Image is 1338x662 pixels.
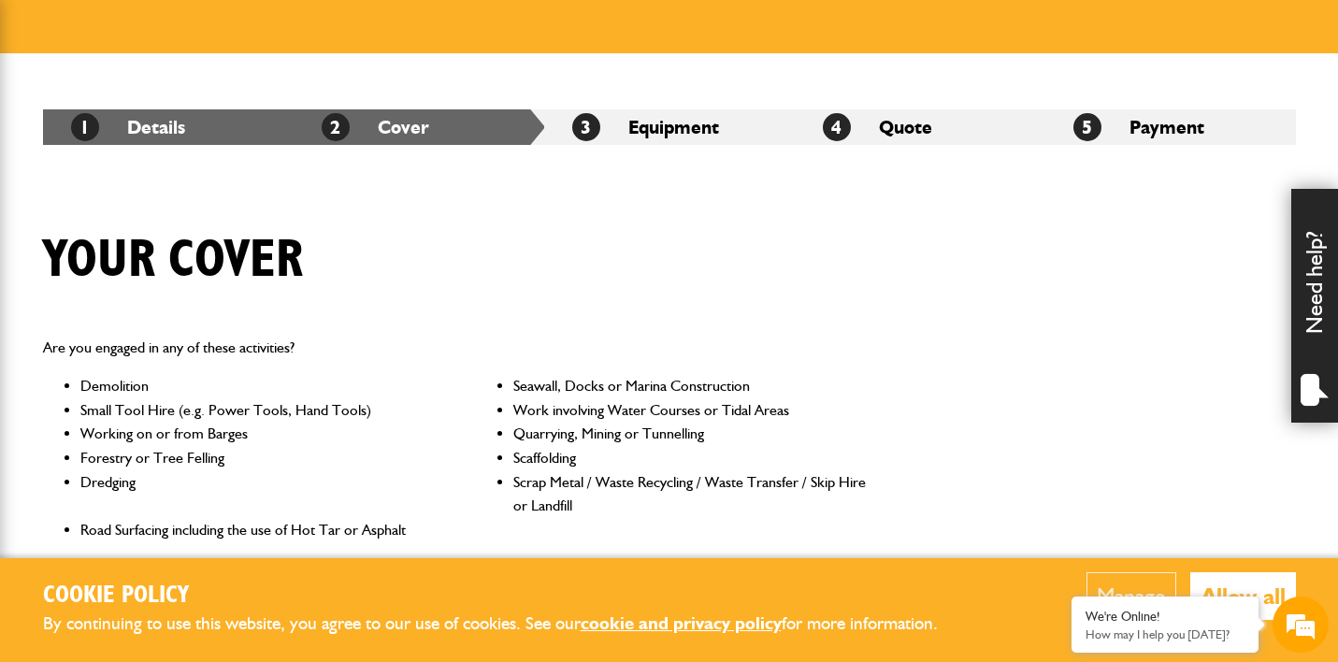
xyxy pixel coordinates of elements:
div: Need help? [1291,189,1338,423]
span: 2 [322,113,350,141]
li: Scrap Metal / Waste Recycling / Waste Transfer / Skip Hire or Landfill [513,470,868,518]
li: Quote [795,109,1045,145]
li: Quarrying, Mining or Tunnelling [513,422,868,446]
span: 4 [823,113,851,141]
p: Are you engaged in any of these activities? [43,336,869,360]
span: 5 [1073,113,1101,141]
li: Dredging [80,470,435,518]
button: Allow all [1190,572,1296,620]
span: 3 [572,113,600,141]
p: By continuing to use this website, you agree to our use of cookies. See our for more information. [43,610,969,639]
p: How may I help you today? [1086,627,1244,641]
a: 1Details [71,116,185,138]
li: Payment [1045,109,1296,145]
span: 1 [71,113,99,141]
button: Manage [1086,572,1176,620]
li: Scaffolding [513,446,868,470]
li: Cover [294,109,544,145]
li: Forestry or Tree Felling [80,446,435,470]
li: Seawall, Docks or Marina Construction [513,374,868,398]
li: Equipment [544,109,795,145]
li: Road Surfacing including the use of Hot Tar or Asphalt [80,518,435,542]
li: Small Tool Hire (e.g. Power Tools, Hand Tools) [80,398,435,423]
li: Demolition [80,374,435,398]
li: Working on or from Barges [80,422,435,446]
li: Work involving Water Courses or Tidal Areas [513,398,868,423]
h2: Cookie Policy [43,582,969,611]
div: We're Online! [1086,609,1244,625]
h1: Your cover [43,229,303,292]
a: cookie and privacy policy [581,612,782,634]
